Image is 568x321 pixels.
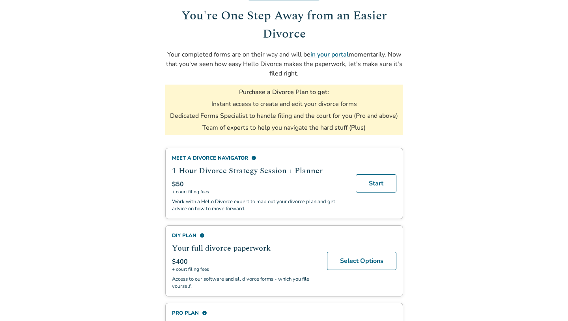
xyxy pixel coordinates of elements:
h2: Your full divorce paperwork [172,242,318,254]
p: Your completed forms are on their way and will be momentarily. Now that you've seen how easy Hell... [165,50,403,78]
a: Start [356,174,396,193]
span: + court filing fees [172,189,346,195]
a: Select Options [327,252,396,270]
h3: Purchase a Divorce Plan to get: [239,88,329,96]
div: Pro Plan [172,310,318,317]
h1: You're One Step Away from an Easier Divorce [165,7,403,43]
li: Team of experts to help you navigate the hard stuff (Plus) [202,123,366,132]
span: info [200,233,205,238]
span: $50 [172,180,184,189]
span: info [202,310,207,315]
span: $400 [172,257,188,266]
p: Work with a Hello Divorce expert to map out your divorce plan and get advice on how to move forward. [172,198,346,212]
li: Dedicated Forms Specialist to handle filing and the court for you (Pro and above) [170,111,398,120]
div: Meet a divorce navigator [172,155,346,162]
h2: 1-Hour Divorce Strategy Session + Planner [172,165,346,177]
li: Instant access to create and edit your divorce forms [211,100,357,108]
div: DIY Plan [172,232,318,239]
iframe: Chat Widget [529,283,568,321]
a: in your portal [310,50,349,59]
span: info [251,155,256,160]
span: + court filing fees [172,266,318,272]
p: Access to our software and all divorce forms - which you file yourself. [172,276,318,290]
